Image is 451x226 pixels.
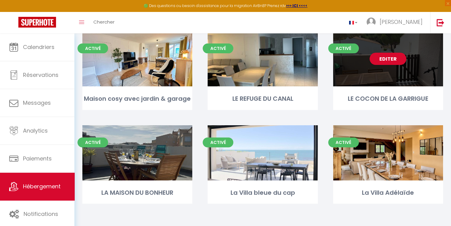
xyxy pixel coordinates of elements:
[23,71,58,79] span: Réservations
[333,94,443,104] div: LE COCON DE LA GARRIGUE
[23,155,52,162] span: Paiements
[203,43,233,53] span: Activé
[328,137,359,147] span: Activé
[82,188,192,198] div: LA MAISON DU BONHEUR
[333,188,443,198] div: La Villa Adélaïde
[328,43,359,53] span: Activé
[23,127,48,134] span: Analytics
[437,19,444,26] img: logout
[203,137,233,147] span: Activé
[23,183,61,190] span: Hébergement
[286,3,307,8] a: >>> ICI <<<<
[366,17,376,27] img: ...
[362,12,430,33] a: ... [PERSON_NAME]
[23,43,54,51] span: Calendriers
[208,94,318,104] div: LE REFUGE DU CANAL
[24,210,58,218] span: Notifications
[89,12,119,33] a: Chercher
[18,17,56,28] img: Super Booking
[380,18,423,26] span: [PERSON_NAME]
[208,188,318,198] div: La Villa bleue du cap
[82,94,192,104] div: Maison cosy avec jardin & garage
[370,53,406,65] a: Editer
[77,137,108,147] span: Activé
[23,99,51,107] span: Messages
[77,43,108,53] span: Activé
[93,19,115,25] span: Chercher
